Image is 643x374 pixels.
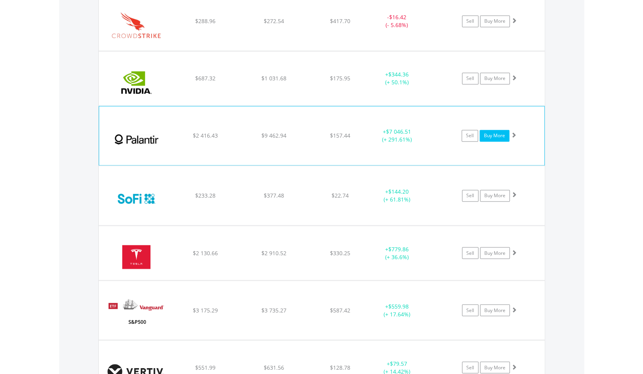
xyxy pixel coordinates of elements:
[264,17,284,25] span: $272.54
[368,71,427,86] div: + (+ 50.1%)
[192,249,217,256] span: $2 130.66
[480,190,510,202] a: Buy More
[388,71,409,78] span: $344.36
[193,132,218,139] span: $2 416.43
[388,245,409,252] span: $779.86
[331,192,349,199] span: $22.74
[103,176,170,223] img: EQU.US.SOFI.png
[480,361,510,373] a: Buy More
[368,188,427,203] div: + (+ 61.81%)
[261,74,286,82] span: $1 031.68
[388,302,409,310] span: $559.98
[368,302,427,318] div: + (+ 17.64%)
[368,13,427,29] div: - (- 5.68%)
[195,17,215,25] span: $288.96
[330,249,350,256] span: $330.25
[462,190,478,202] a: Sell
[367,128,426,143] div: + (+ 291.61%)
[264,192,284,199] span: $377.48
[103,236,170,278] img: EQU.US.TSLA.png
[480,304,510,316] a: Buy More
[389,13,406,21] span: $16.42
[480,15,510,27] a: Buy More
[195,192,215,199] span: $233.28
[261,132,286,139] span: $9 462.94
[462,304,478,316] a: Sell
[462,247,478,259] a: Sell
[480,247,510,259] a: Buy More
[462,130,478,142] a: Sell
[195,74,215,82] span: $687.32
[462,73,478,84] a: Sell
[103,2,170,49] img: EQU.US.CRWD.png
[330,306,350,314] span: $587.42
[103,116,170,163] img: EQU.US.PLTR.png
[388,188,409,195] span: $144.20
[480,73,510,84] a: Buy More
[330,132,350,139] span: $157.44
[386,128,411,135] span: $7 046.51
[390,359,407,367] span: $79.57
[261,249,286,256] span: $2 910.52
[192,306,217,314] span: $3 175.29
[330,363,350,371] span: $128.78
[462,361,478,373] a: Sell
[480,130,509,142] a: Buy More
[330,17,350,25] span: $417.70
[261,306,286,314] span: $3 735.27
[264,363,284,371] span: $631.56
[330,74,350,82] span: $175.95
[195,363,215,371] span: $551.99
[368,245,427,261] div: + (+ 36.6%)
[103,61,170,103] img: EQU.US.NVDA.png
[103,290,170,338] img: EQU.US.VOO.png
[462,15,478,27] a: Sell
